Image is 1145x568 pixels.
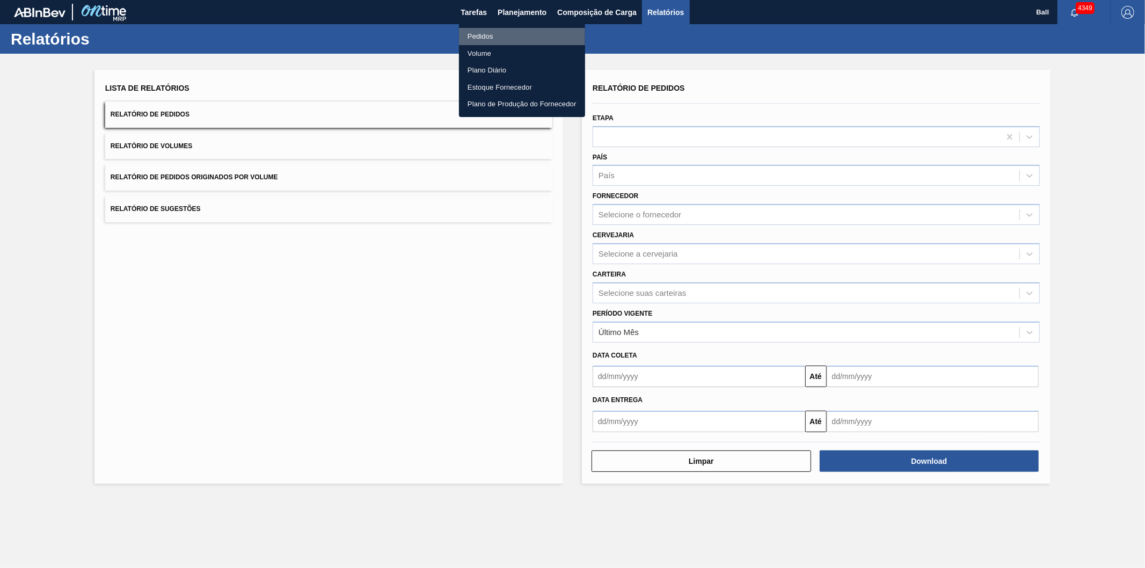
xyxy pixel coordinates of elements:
a: Plano Diário [459,62,585,79]
a: Volume [459,45,585,62]
a: Pedidos [459,28,585,45]
a: Plano de Produção do Fornecedor [459,96,585,113]
a: Estoque Fornecedor [459,79,585,96]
